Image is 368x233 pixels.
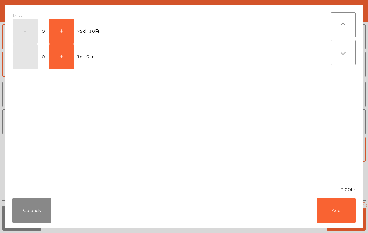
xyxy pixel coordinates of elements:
div: Extras [12,12,331,18]
button: Add [317,198,356,223]
button: + [49,19,74,44]
button: Go back [12,198,51,223]
span: 0 [38,53,48,61]
button: + [49,44,74,69]
i: arrow_upward [339,21,347,29]
i: arrow_downward [339,49,347,56]
button: arrow_upward [331,12,356,37]
span: 1dl [77,53,84,61]
div: 0.00Fr. [5,186,363,193]
span: 5Fr. [86,53,94,61]
span: 30Fr. [89,27,100,36]
button: arrow_downward [331,40,356,65]
span: 75cl [77,27,86,36]
span: 0 [38,27,48,36]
